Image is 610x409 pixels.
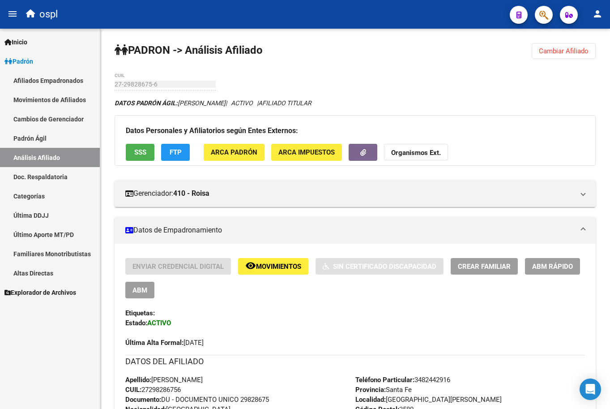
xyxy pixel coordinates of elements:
span: Cambiar Afiliado [539,47,589,55]
span: Sin Certificado Discapacidad [333,263,436,271]
span: 27298286756 [125,386,181,394]
span: Inicio [4,37,27,47]
strong: Localidad: [355,396,386,404]
mat-icon: person [592,9,603,19]
span: AFILIADO TITULAR [258,99,311,107]
strong: PADRON -> Análisis Afiliado [115,44,263,56]
button: FTP [161,144,190,160]
mat-expansion-panel-header: Gerenciador:410 - Roisa [115,180,596,207]
span: Movimientos [256,263,301,271]
strong: Estado: [125,319,147,327]
span: SSS [134,149,146,157]
strong: CUIL: [125,386,141,394]
strong: Última Alta Formal: [125,339,183,347]
mat-panel-title: Gerenciador: [125,189,574,198]
button: ARCA Impuestos [271,144,342,160]
mat-panel-title: Datos de Empadronamiento [125,225,574,235]
h3: Datos Personales y Afiliatorios según Entes Externos: [126,125,584,137]
span: ABM Rápido [532,263,573,271]
strong: Etiquetas: [125,309,155,317]
strong: Apellido: [125,376,151,384]
span: ospl [39,4,58,24]
span: [DATE] [125,339,204,347]
i: | ACTIVO | [115,99,311,107]
button: Sin Certificado Discapacidad [316,258,444,275]
span: ARCA Impuestos [278,149,335,157]
h3: DATOS DEL AFILIADO [125,355,585,368]
strong: Organismos Ext. [391,149,441,157]
span: Enviar Credencial Digital [132,263,224,271]
strong: Teléfono Particular: [355,376,414,384]
button: Cambiar Afiliado [532,43,596,59]
span: 3482442916 [355,376,450,384]
mat-icon: remove_red_eye [245,260,256,271]
strong: Documento: [125,396,161,404]
strong: DATOS PADRÓN ÁGIL: [115,99,178,107]
button: Movimientos [238,258,308,275]
span: Explorador de Archivos [4,288,76,297]
span: [PERSON_NAME] [125,376,203,384]
button: Crear Familiar [451,258,518,275]
span: Crear Familiar [458,263,511,271]
span: Padrón [4,56,33,66]
button: ABM Rápido [525,258,580,275]
span: Santa Fe [355,386,412,394]
strong: ACTIVO [147,319,171,327]
button: ARCA Padrón [204,144,264,160]
span: [GEOGRAPHIC_DATA][PERSON_NAME] [355,396,502,404]
span: FTP [170,149,182,157]
div: Open Intercom Messenger [580,379,601,400]
button: ABM [125,282,154,298]
button: Enviar Credencial Digital [125,258,231,275]
button: Organismos Ext. [384,144,448,160]
strong: Provincia: [355,386,386,394]
button: SSS [126,144,154,160]
strong: 410 - Roisa [173,189,209,198]
span: ARCA Padrón [211,149,257,157]
span: ABM [132,286,147,294]
span: [PERSON_NAME] [115,99,226,107]
span: DU - DOCUMENTO UNICO 29828675 [125,396,269,404]
mat-expansion-panel-header: Datos de Empadronamiento [115,217,596,244]
mat-icon: menu [7,9,18,19]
